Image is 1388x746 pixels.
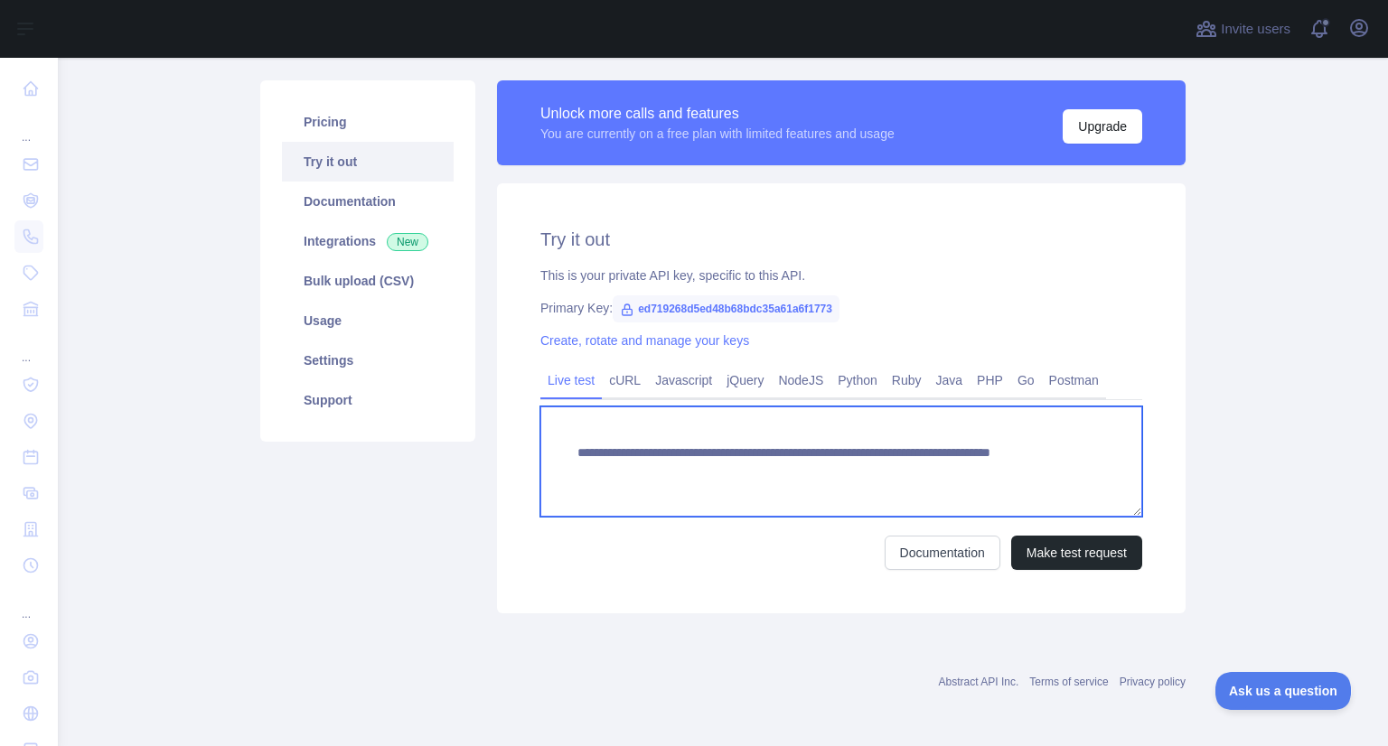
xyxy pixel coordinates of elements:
[830,366,885,395] a: Python
[970,366,1010,395] a: PHP
[1063,109,1142,144] button: Upgrade
[885,366,929,395] a: Ruby
[602,366,648,395] a: cURL
[1010,366,1042,395] a: Go
[387,233,428,251] span: New
[282,301,454,340] a: Usage
[540,366,602,395] a: Live test
[14,108,43,145] div: ...
[771,366,830,395] a: NodeJS
[1192,14,1294,43] button: Invite users
[282,261,454,301] a: Bulk upload (CSV)
[613,295,839,322] span: ed719268d5ed48b68bdc35a61a6f1773
[885,536,1000,570] a: Documentation
[540,266,1142,284] div: This is your private API key, specific to this API.
[929,366,971,395] a: Java
[282,142,454,182] a: Try it out
[939,676,1019,688] a: Abstract API Inc.
[282,380,454,420] a: Support
[648,366,719,395] a: Javascript
[14,585,43,621] div: ...
[282,340,454,380] a: Settings
[1042,366,1106,395] a: Postman
[540,333,749,348] a: Create, rotate and manage your keys
[719,366,771,395] a: jQuery
[1120,676,1186,688] a: Privacy policy
[540,299,1142,317] div: Primary Key:
[540,125,895,143] div: You are currently on a free plan with limited features and usage
[1221,19,1290,40] span: Invite users
[282,182,454,221] a: Documentation
[1011,536,1142,570] button: Make test request
[1215,672,1352,710] iframe: Toggle Customer Support
[14,329,43,365] div: ...
[1029,676,1108,688] a: Terms of service
[282,221,454,261] a: Integrations New
[540,103,895,125] div: Unlock more calls and features
[540,227,1142,252] h2: Try it out
[282,102,454,142] a: Pricing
